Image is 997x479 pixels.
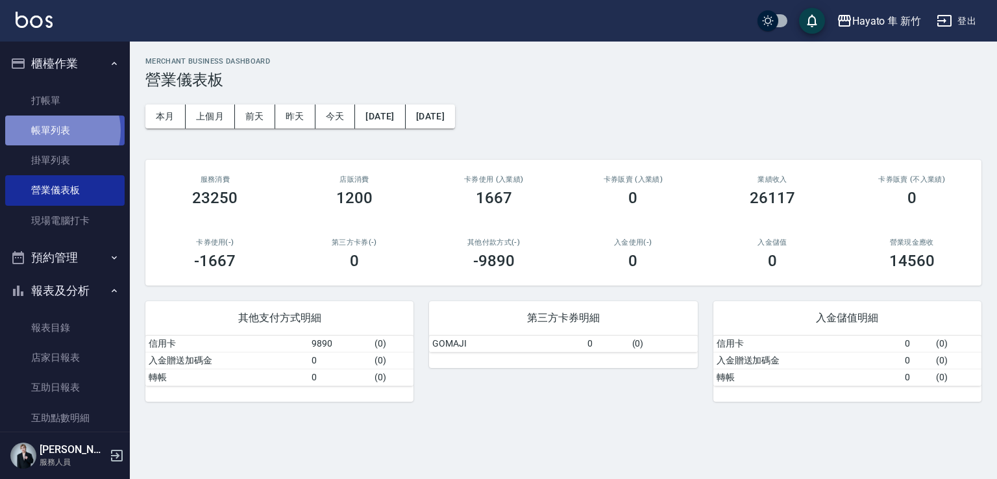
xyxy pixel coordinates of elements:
[5,145,125,175] a: 掛單列表
[857,175,966,184] h2: 卡券販賣 (不入業績)
[5,241,125,275] button: 預約管理
[161,312,398,325] span: 其他支付方式明細
[371,336,413,352] td: ( 0 )
[445,312,682,325] span: 第三方卡券明細
[371,369,413,386] td: ( 0 )
[931,9,981,33] button: 登出
[5,274,125,308] button: 報表及分析
[16,12,53,28] img: Logo
[5,373,125,402] a: 互助日報表
[5,86,125,116] a: 打帳單
[355,104,405,129] button: [DATE]
[857,238,966,247] h2: 營業現金應收
[40,443,106,456] h5: [PERSON_NAME]
[429,336,584,352] td: GOMAJI
[145,352,308,369] td: 入金贈送加碼金
[161,238,269,247] h2: 卡券使用(-)
[902,369,933,386] td: 0
[5,313,125,343] a: 報表目錄
[192,189,238,207] h3: 23250
[579,175,687,184] h2: 卡券販賣 (入業績)
[933,336,981,352] td: ( 0 )
[350,252,359,270] h3: 0
[161,175,269,184] h3: 服務消費
[902,352,933,369] td: 0
[145,104,186,129] button: 本月
[933,369,981,386] td: ( 0 )
[301,175,409,184] h2: 店販消費
[439,175,548,184] h2: 卡券使用 (入業績)
[629,336,698,352] td: ( 0 )
[10,443,36,469] img: Person
[275,104,315,129] button: 昨天
[235,104,275,129] button: 前天
[145,57,981,66] h2: MERCHANT BUSINESS DASHBOARD
[831,8,926,34] button: Hayato 隼 新竹
[713,336,902,352] td: 信用卡
[852,13,921,29] div: Hayato 隼 新竹
[889,252,935,270] h3: 14560
[750,189,795,207] h3: 26117
[371,352,413,369] td: ( 0 )
[907,189,917,207] h3: 0
[5,206,125,236] a: 現場電腦打卡
[194,252,236,270] h3: -1667
[719,175,827,184] h2: 業績收入
[933,352,981,369] td: ( 0 )
[145,71,981,89] h3: 營業儀表板
[429,336,697,352] table: a dense table
[5,116,125,145] a: 帳單列表
[628,189,637,207] h3: 0
[145,336,308,352] td: 信用卡
[145,336,413,386] table: a dense table
[308,352,371,369] td: 0
[40,456,106,468] p: 服務人員
[315,104,356,129] button: 今天
[719,238,827,247] h2: 入金儲值
[439,238,548,247] h2: 其他付款方式(-)
[308,369,371,386] td: 0
[584,336,628,352] td: 0
[406,104,455,129] button: [DATE]
[768,252,777,270] h3: 0
[713,336,981,386] table: a dense table
[336,189,373,207] h3: 1200
[5,343,125,373] a: 店家日報表
[729,312,966,325] span: 入金儲值明細
[473,252,515,270] h3: -9890
[301,238,409,247] h2: 第三方卡券(-)
[476,189,512,207] h3: 1667
[5,403,125,433] a: 互助點數明細
[5,175,125,205] a: 營業儀表板
[713,369,902,386] td: 轉帳
[145,369,308,386] td: 轉帳
[579,238,687,247] h2: 入金使用(-)
[799,8,825,34] button: save
[713,352,902,369] td: 入金贈送加碼金
[186,104,235,129] button: 上個月
[902,336,933,352] td: 0
[628,252,637,270] h3: 0
[5,47,125,80] button: 櫃檯作業
[308,336,371,352] td: 9890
